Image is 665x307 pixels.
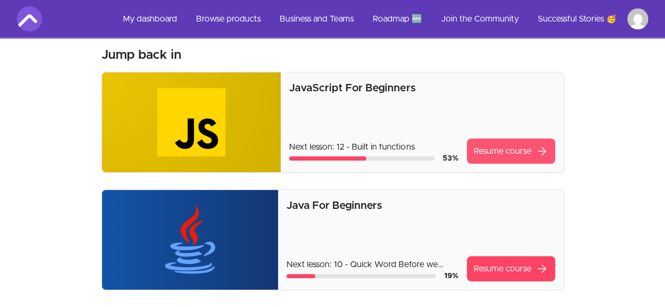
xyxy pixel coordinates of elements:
a: Join the Community [433,6,527,31]
span: 19 % [444,272,458,280]
a: Resume coursearrow_forward [467,256,555,281]
a: My dashboard [115,6,186,31]
img: Profile image for Anuj Yadav [627,8,648,29]
span: arrow_forward [536,262,548,275]
div: Course progress [287,274,435,278]
h3: Jump back in [101,47,181,63]
div: Course progress [289,156,434,161]
a: Resume coursearrow_forward [467,139,555,164]
p: JavaScript For Beginners [289,81,555,96]
a: Browse products [188,6,269,31]
nav: Main [115,6,648,31]
img: Product image for JavaScript For Beginners [102,72,281,172]
span: 53 % [443,155,458,162]
p: Next lesson: 10 - Quick Word Before we Begin [287,258,458,271]
img: Product image for Java For Beginners [102,190,279,290]
a: Roadmap 🆕 [364,6,431,31]
a: Business and Teams [271,6,362,31]
img: Amigoscode logo [17,6,42,31]
span: arrow_forward [536,145,548,157]
p: Next lesson: 12 - Built in functions [289,141,458,153]
p: Java For Beginners [287,198,555,213]
a: Successful Stories 🥳 [529,6,625,31]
